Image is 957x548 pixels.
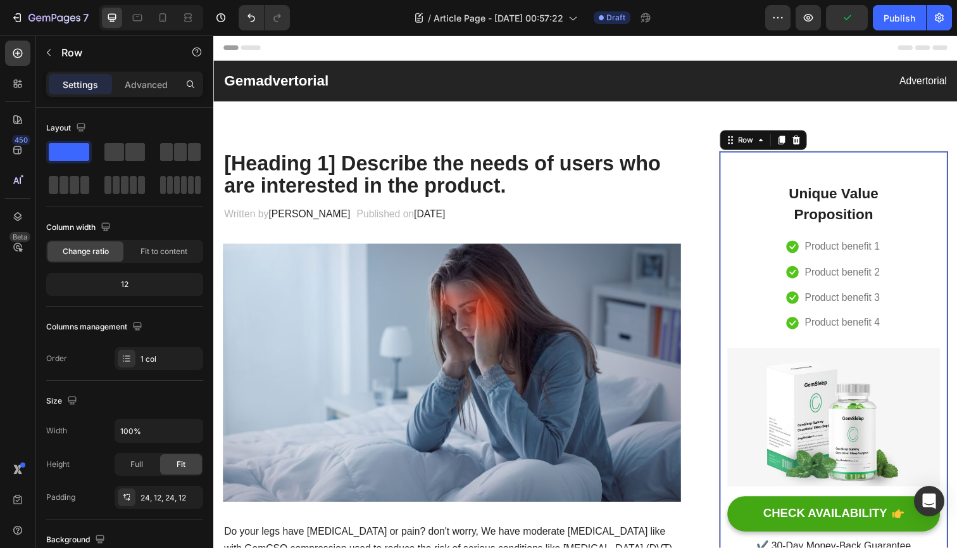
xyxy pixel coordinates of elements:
[141,492,200,504] div: 24, 12, 24, 12
[141,354,200,365] div: 1 col
[146,174,237,192] p: Published on
[125,78,168,91] p: Advanced
[12,135,30,145] div: 450
[604,233,680,252] p: Product benefit 2
[61,45,169,60] p: Row
[9,213,477,476] img: Alt Image
[9,232,30,242] div: Beta
[381,38,749,56] p: Advertorial
[525,319,742,461] img: Alt Image
[604,207,680,226] p: Product benefit 1
[46,492,75,503] div: Padding
[5,5,94,30] button: 7
[130,459,143,470] span: Full
[141,246,187,257] span: Fit to content
[526,513,741,532] p: ✔️ 30-Day Money-Back Guarantee
[11,174,142,192] p: Written by
[525,471,742,507] button: CHECK AVAILABILITY
[63,246,109,257] span: Change ratio
[561,481,688,497] div: CHECK AVAILABILITY
[213,35,957,548] iframe: Design area
[606,12,625,23] span: Draft
[46,353,67,364] div: Order
[11,120,476,166] p: [Heading 1] Describe the needs of users who are interested in the product.
[239,5,290,30] div: Undo/Redo
[56,177,140,188] span: [PERSON_NAME]
[63,78,98,91] p: Settings
[49,276,201,293] div: 12
[434,11,563,25] span: Article Page - [DATE] 00:57:22
[204,177,236,188] span: [DATE]
[579,151,687,194] p: Unique Value Proposition
[533,101,554,113] div: Row
[46,319,145,336] div: Columns management
[873,5,926,30] button: Publish
[884,11,915,25] div: Publish
[83,10,89,25] p: 7
[46,393,80,410] div: Size
[604,284,680,303] p: Product benefit 4
[46,425,67,436] div: Width
[115,419,203,442] input: Auto
[604,259,680,277] p: Product benefit 3
[46,219,113,236] div: Column width
[177,459,185,470] span: Fit
[46,459,70,470] div: Height
[46,120,89,137] div: Layout
[914,486,944,516] div: Open Intercom Messenger
[428,11,431,25] span: /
